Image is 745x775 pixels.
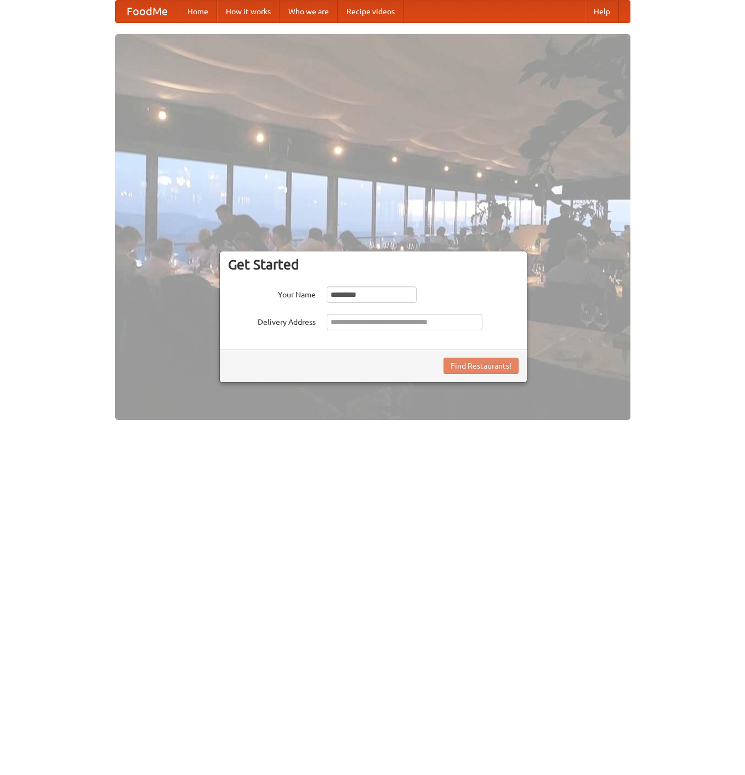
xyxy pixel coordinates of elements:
[228,286,316,300] label: Your Name
[338,1,403,22] a: Recipe videos
[116,1,179,22] a: FoodMe
[443,358,519,374] button: Find Restaurants!
[228,256,519,273] h3: Get Started
[280,1,338,22] a: Who we are
[217,1,280,22] a: How it works
[228,314,316,328] label: Delivery Address
[179,1,217,22] a: Home
[585,1,619,22] a: Help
